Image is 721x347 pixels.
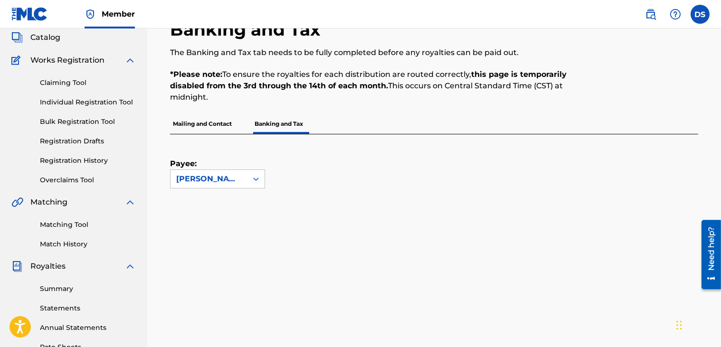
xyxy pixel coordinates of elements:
[40,78,136,88] a: Claiming Tool
[666,5,685,24] div: Help
[40,284,136,294] a: Summary
[11,55,24,66] img: Works Registration
[124,197,136,208] img: expand
[40,239,136,249] a: Match History
[40,220,136,230] a: Matching Tool
[11,261,23,272] img: Royalties
[102,9,135,19] span: Member
[645,9,656,20] img: search
[40,303,136,313] a: Statements
[40,175,136,185] a: Overclaims Tool
[11,7,48,21] img: MLC Logo
[30,261,66,272] span: Royalties
[11,32,60,43] a: CatalogCatalog
[694,216,721,292] iframe: Resource Center
[124,261,136,272] img: expand
[691,5,710,24] div: User Menu
[40,323,136,333] a: Annual Statements
[30,32,60,43] span: Catalog
[641,5,660,24] a: Public Search
[30,55,104,66] span: Works Registration
[11,32,23,43] img: Catalog
[252,114,306,134] p: Banking and Tax
[670,9,681,20] img: help
[30,197,67,208] span: Matching
[676,311,682,339] div: Drag
[40,136,136,146] a: Registration Drafts
[170,69,577,103] p: To ensure the royalties for each distribution are routed correctly, This occurs on Central Standa...
[170,158,218,169] label: Payee:
[40,97,136,107] a: Individual Registration Tool
[176,173,242,185] div: [PERSON_NAME]
[124,55,136,66] img: expand
[674,301,721,347] iframe: Chat Widget
[170,114,235,134] p: Mailing and Contact
[170,70,222,79] strong: *Please note:
[40,156,136,166] a: Registration History
[170,19,325,40] h2: Banking and Tax
[170,47,577,58] p: The Banking and Tax tab needs to be fully completed before any royalties can be paid out.
[11,197,23,208] img: Matching
[85,9,96,20] img: Top Rightsholder
[40,117,136,127] a: Bulk Registration Tool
